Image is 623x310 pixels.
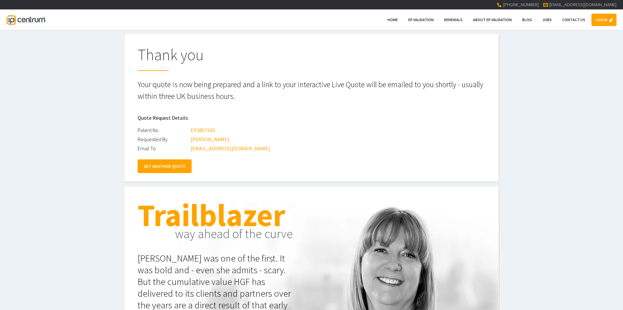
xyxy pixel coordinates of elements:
[138,135,190,144] div: Requested By
[191,135,229,144] div: [PERSON_NAME]
[440,14,467,26] a: Renewals
[138,79,486,102] p: Your quote is now being prepared and a link to your interactive Live Quote will be emailed to you...
[408,17,434,22] span: EP Validation
[138,126,190,135] div: Patent No
[387,17,398,22] span: Home
[383,14,402,26] a: Home
[7,9,45,30] a: IP Centrum
[518,14,536,26] a: Blog
[522,17,532,22] span: Blog
[542,17,552,22] span: Jobs
[191,126,215,135] div: EP3857330
[562,17,585,22] span: Contact Us
[444,17,463,22] span: Renewals
[473,17,512,22] span: About EP Validation
[558,14,589,26] a: Contact Us
[538,14,556,26] a: Jobs
[138,47,486,71] h1: Thank you
[591,14,616,26] a: LOG IN
[469,14,516,26] a: About EP Validation
[138,110,486,126] h2: Quote Request Details:
[138,159,192,173] a: GET ANOTHER QUOTE
[404,14,438,26] a: EP Validation
[503,2,539,7] span: [PHONE_NUMBER]
[191,144,270,153] div: [EMAIL_ADDRESS][DOMAIN_NAME]
[549,2,616,7] a: [EMAIL_ADDRESS][DOMAIN_NAME]
[138,144,190,153] div: Email To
